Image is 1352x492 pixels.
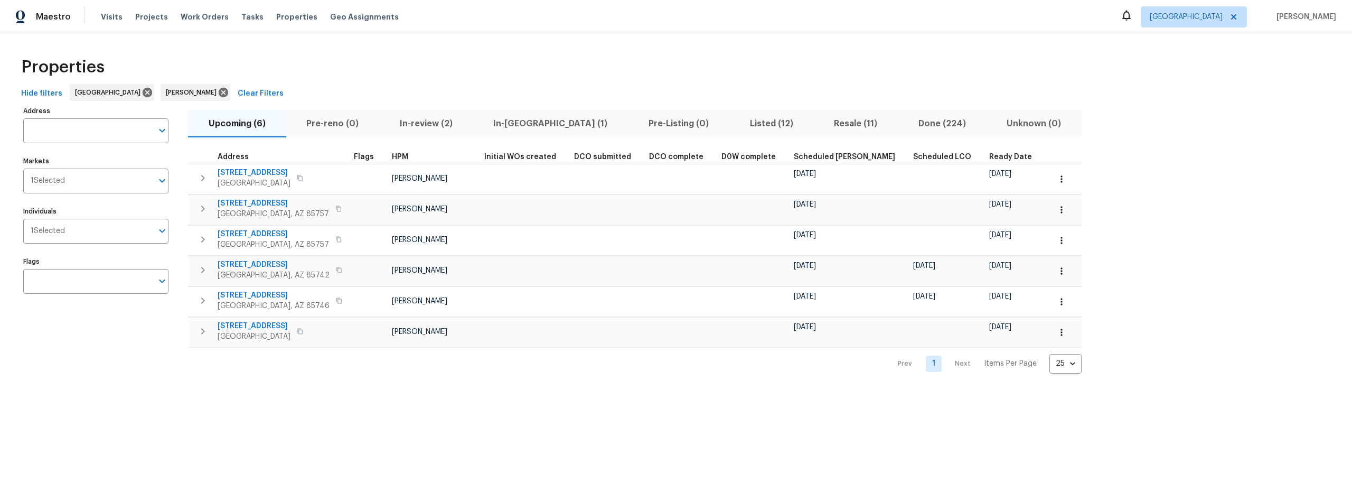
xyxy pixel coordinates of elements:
label: Flags [23,258,168,265]
span: Scheduled LCO [913,153,971,161]
span: 1 Selected [31,227,65,236]
span: Pre-reno (0) [293,116,373,131]
span: Properties [276,12,317,22]
div: [PERSON_NAME] [161,84,230,101]
span: HPM [392,153,408,161]
span: In-[GEOGRAPHIC_DATA] (1) [480,116,622,131]
span: Address [218,153,249,161]
span: [PERSON_NAME] [166,87,221,98]
div: [GEOGRAPHIC_DATA] [70,84,154,101]
span: [GEOGRAPHIC_DATA] [1150,12,1223,22]
span: DCO complete [649,153,703,161]
span: [DATE] [794,323,816,331]
span: [DATE] [989,293,1011,300]
span: Listed (12) [736,116,808,131]
span: Maestro [36,12,71,22]
span: Initial WOs created [484,153,556,161]
label: Markets [23,158,168,164]
span: [DATE] [794,231,816,239]
span: [STREET_ADDRESS] [218,259,330,270]
span: Resale (11) [820,116,891,131]
span: [PERSON_NAME] [392,236,447,244]
span: [PERSON_NAME] [392,328,447,336]
span: Upcoming (6) [194,116,280,131]
span: [DATE] [913,262,935,270]
span: [GEOGRAPHIC_DATA] [75,87,145,98]
span: [STREET_ADDRESS] [218,290,330,301]
span: [DATE] [989,323,1011,331]
span: [STREET_ADDRESS] [218,168,290,178]
span: D0W complete [721,153,776,161]
nav: Pagination Navigation [888,354,1082,374]
span: [STREET_ADDRESS] [218,198,329,209]
span: 1 Selected [31,177,65,185]
span: Projects [135,12,168,22]
span: Hide filters [21,87,62,100]
span: [GEOGRAPHIC_DATA], AZ 85757 [218,239,329,250]
span: Done (224) [904,116,980,131]
button: Open [155,274,170,289]
span: [GEOGRAPHIC_DATA] [218,331,290,342]
button: Clear Filters [233,84,288,104]
button: Hide filters [17,84,67,104]
span: [DATE] [913,293,935,300]
span: Scheduled [PERSON_NAME] [794,153,895,161]
span: Properties [21,62,105,72]
span: Geo Assignments [330,12,399,22]
span: Tasks [241,13,264,21]
span: [DATE] [794,170,816,178]
span: [DATE] [989,170,1011,178]
span: [DATE] [989,201,1011,208]
span: [GEOGRAPHIC_DATA], AZ 85742 [218,270,330,281]
span: Unknown (0) [993,116,1076,131]
span: Visits [101,12,123,22]
span: [GEOGRAPHIC_DATA], AZ 85757 [218,209,329,219]
span: [PERSON_NAME] [1272,12,1336,22]
span: [PERSON_NAME] [392,206,447,213]
div: 25 [1049,350,1082,377]
span: Work Orders [181,12,229,22]
span: Flags [354,153,374,161]
span: [PERSON_NAME] [392,267,447,274]
p: Items Per Page [984,358,1037,369]
span: [DATE] [794,293,816,300]
span: Ready Date [989,153,1032,161]
span: [STREET_ADDRESS] [218,229,329,239]
span: [GEOGRAPHIC_DATA] [218,178,290,189]
span: Clear Filters [238,87,284,100]
span: DCO submitted [574,153,631,161]
span: Pre-Listing (0) [634,116,723,131]
span: [DATE] [989,262,1011,270]
label: Individuals [23,208,168,215]
span: [PERSON_NAME] [392,175,447,182]
span: [DATE] [794,262,816,270]
span: [DATE] [989,231,1011,239]
button: Open [155,123,170,138]
label: Address [23,108,168,114]
a: Goto page 1 [926,356,942,372]
span: In-review (2) [386,116,467,131]
span: [STREET_ADDRESS] [218,321,290,331]
button: Open [155,173,170,188]
span: [DATE] [794,201,816,208]
button: Open [155,224,170,238]
span: [GEOGRAPHIC_DATA], AZ 85746 [218,301,330,311]
span: [PERSON_NAME] [392,298,447,305]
